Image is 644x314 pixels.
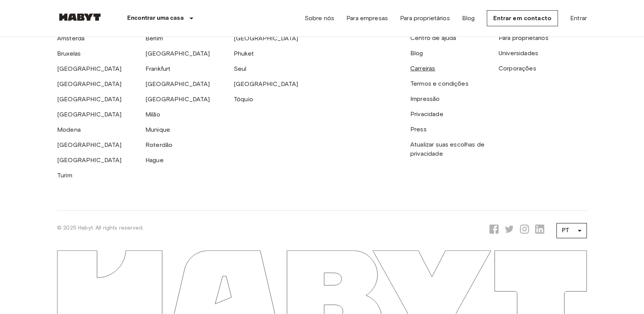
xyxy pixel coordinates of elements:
[410,80,469,87] a: Termos e condições
[499,49,538,57] a: Universidades
[145,156,164,164] a: Hague
[499,34,548,41] a: Para proprietários
[234,96,253,103] a: Tóquio
[410,65,435,72] a: Carreiras
[410,110,443,118] a: Privacidade
[57,111,122,118] a: [GEOGRAPHIC_DATA]
[346,14,388,23] a: Para empresas
[57,141,122,148] a: [GEOGRAPHIC_DATA]
[570,14,587,23] a: Entrar
[127,14,184,23] p: Encontrar uma casa
[400,14,450,23] a: Para proprietários
[57,35,84,42] a: Amsterdã
[145,141,172,148] a: Roterdão
[57,96,122,103] a: [GEOGRAPHIC_DATA]
[234,35,298,42] a: [GEOGRAPHIC_DATA]
[410,126,427,133] a: Press
[145,80,210,88] a: [GEOGRAPHIC_DATA]
[410,34,456,41] a: Centro de ajuda
[234,80,298,88] a: [GEOGRAPHIC_DATA]
[57,80,122,88] a: [GEOGRAPHIC_DATA]
[410,141,485,157] a: Atualizar suas escolhas de privacidade
[57,172,72,179] a: Turim
[57,50,81,57] a: Bruxelas
[499,65,536,72] a: Corporações
[304,14,334,23] a: Sobre nós
[462,14,475,23] a: Blog
[145,126,170,133] a: Munique
[145,65,171,72] a: Frankfurt
[57,13,103,21] img: Habyt
[57,65,122,72] a: [GEOGRAPHIC_DATA]
[410,95,440,102] a: Impressão
[145,50,210,57] a: [GEOGRAPHIC_DATA]
[57,225,143,231] span: © 2025 Habyt. All rights reserved.
[145,35,163,42] a: Berlim
[57,156,122,164] a: [GEOGRAPHIC_DATA]
[487,10,558,26] a: Entrar em contacto
[145,111,160,118] a: Milão
[234,50,254,57] a: Phuket
[234,65,247,72] a: Seul
[57,126,81,133] a: Modena
[556,220,587,241] div: PT
[410,49,423,57] a: Blog
[145,96,210,103] a: [GEOGRAPHIC_DATA]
